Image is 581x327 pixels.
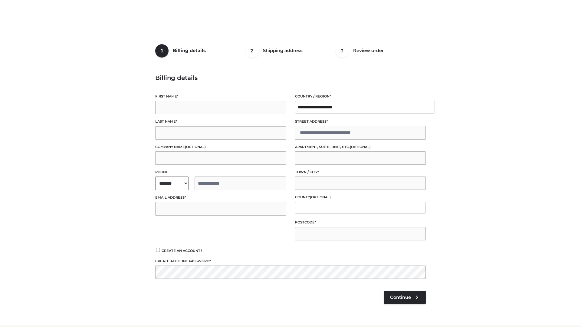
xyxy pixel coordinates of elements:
span: Create an account? [162,249,202,253]
label: Company name [155,144,286,150]
label: County [295,194,426,200]
span: (optional) [310,195,331,199]
label: First name [155,94,286,99]
span: 1 [155,44,169,58]
h3: Billing details [155,74,426,81]
span: Review order [353,48,384,53]
label: Last name [155,119,286,124]
span: Billing details [173,48,206,53]
input: Create an account? [155,248,161,252]
span: Continue [390,295,411,300]
a: Continue [384,291,426,304]
span: (optional) [350,145,371,149]
span: (optional) [185,145,206,149]
label: Create account password [155,258,426,264]
span: 3 [336,44,349,58]
span: 2 [245,44,259,58]
label: Email address [155,195,286,200]
label: Postcode [295,220,426,225]
span: Shipping address [263,48,303,53]
label: Town / City [295,169,426,175]
label: Street address [295,119,426,124]
label: Country / Region [295,94,426,99]
label: Phone [155,169,286,175]
label: Apartment, suite, unit, etc. [295,144,426,150]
